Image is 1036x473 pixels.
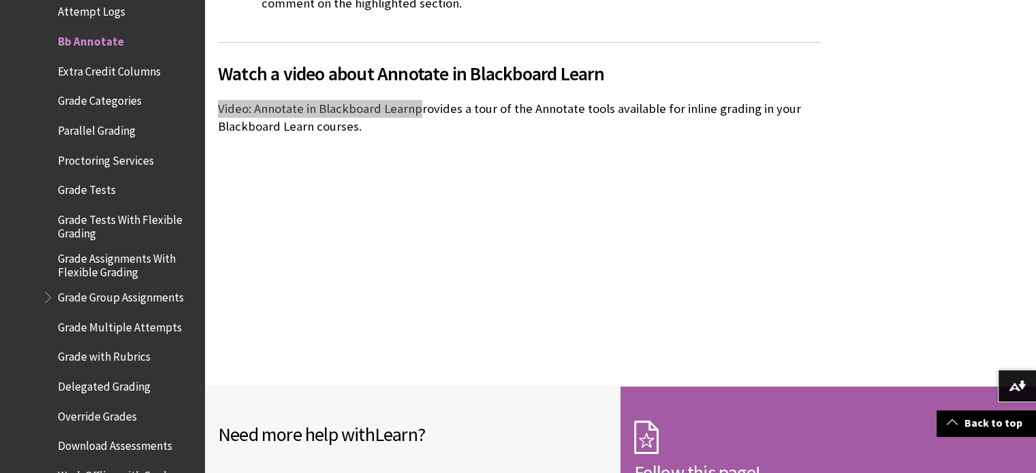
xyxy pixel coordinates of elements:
span: Grade Tests [58,178,116,197]
a: Video: Annotate in Blackboard Learn [218,101,415,117]
span: Extra Credit Columns [58,60,161,78]
span: Learn [375,422,418,446]
span: Parallel Grading [58,119,136,137]
p: provides a tour of the Annotate tools available for inline grading in your Blackboard Learn courses. [218,100,821,135]
span: Grade Categories [58,89,142,108]
span: Download Assessments [58,435,172,453]
span: Grade Assignments With Flexible Grading [58,247,195,279]
span: Watch a video about Annotate in Blackboard Learn [218,59,821,88]
a: Back to top [937,410,1036,436]
h2: Need more help with ? [218,420,607,448]
span: Override Grades [58,405,137,423]
span: Grade Multiple Attempts [58,316,182,334]
span: Grade Group Assignments [58,286,184,304]
span: Attempt Logs [58,1,125,19]
span: Bb Annotate [58,30,124,48]
span: Delegated Grading [58,375,151,393]
span: Proctoring Services [58,149,154,167]
img: Subscription Icon [634,420,659,454]
span: Grade Tests With Flexible Grading [58,208,195,240]
span: Grade with Rubrics [58,346,151,364]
